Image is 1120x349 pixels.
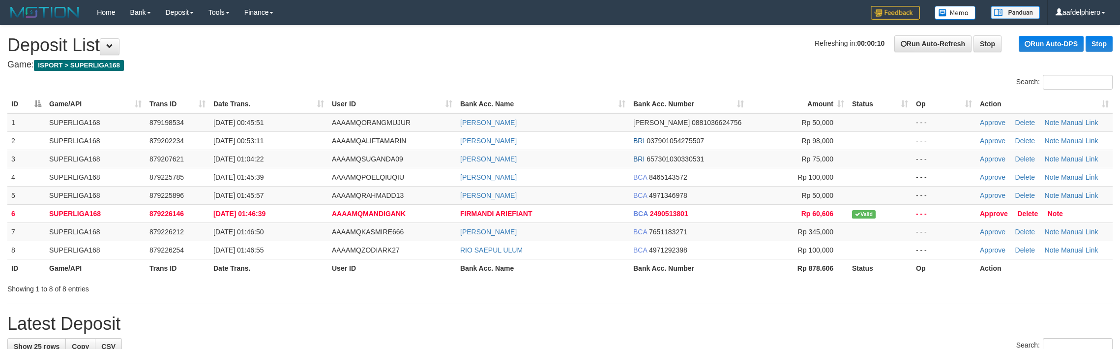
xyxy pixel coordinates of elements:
[848,259,912,277] th: Status
[1045,119,1060,127] a: Note
[7,186,45,204] td: 5
[801,119,833,127] span: Rp 50,000
[976,259,1113,277] th: Action
[45,150,146,168] td: SUPERLIGA168
[748,95,848,113] th: Amount: activate to sort column ascending
[633,246,647,254] span: BCA
[857,39,884,47] strong: 00:00:10
[633,191,647,199] span: BCA
[149,155,184,163] span: 879207621
[149,137,184,145] span: 879202234
[801,191,833,199] span: Rp 50,000
[328,95,456,113] th: User ID: activate to sort column ascending
[798,228,833,236] span: Rp 345,000
[1045,137,1060,145] a: Note
[332,228,404,236] span: AAAAMQKASMIRE666
[649,191,687,199] span: Copy 4971346978 to clipboard
[1043,75,1113,90] input: Search:
[213,155,264,163] span: [DATE] 01:04:22
[912,150,976,168] td: - - -
[647,137,704,145] span: Copy 037901054275507 to clipboard
[801,155,833,163] span: Rp 75,000
[1061,246,1098,254] a: Manual Link
[7,314,1113,334] h1: Latest Deposit
[45,186,146,204] td: SUPERLIGA168
[980,191,1005,199] a: Approve
[980,173,1005,181] a: Approve
[912,186,976,204] td: - - -
[7,113,45,132] td: 1
[852,210,876,219] span: Valid transaction
[146,259,209,277] th: Trans ID
[7,222,45,241] td: 7
[7,241,45,259] td: 8
[45,113,146,132] td: SUPERLIGA168
[649,246,687,254] span: Copy 4971292398 to clipboard
[213,173,264,181] span: [DATE] 01:45:39
[1045,155,1060,163] a: Note
[7,280,459,294] div: Showing 1 to 8 of 8 entries
[633,210,648,218] span: BCA
[1061,228,1098,236] a: Manual Link
[1045,173,1060,181] a: Note
[332,155,403,163] span: AAAAMQSUGANDA09
[34,60,124,71] span: ISPORT > SUPERLIGA168
[980,119,1005,127] a: Approve
[912,241,976,259] td: - - -
[973,35,1002,52] a: Stop
[912,204,976,222] td: - - -
[912,168,976,186] td: - - -
[332,246,400,254] span: AAAAMQZODIARK27
[149,191,184,199] span: 879225896
[1061,119,1098,127] a: Manual Link
[460,119,517,127] a: [PERSON_NAME]
[456,259,629,277] th: Bank Acc. Name
[980,228,1005,236] a: Approve
[633,137,645,145] span: BRI
[633,228,647,236] span: BCA
[332,137,406,145] span: AAAAMQALIFTAMARIN
[1015,228,1035,236] a: Delete
[976,95,1113,113] th: Action: activate to sort column ascending
[45,259,146,277] th: Game/API
[649,228,687,236] span: Copy 7651183271 to clipboard
[460,173,517,181] a: [PERSON_NAME]
[935,6,976,20] img: Button%20Memo.svg
[912,131,976,150] td: - - -
[149,246,184,254] span: 879226254
[45,204,146,222] td: SUPERLIGA168
[45,168,146,186] td: SUPERLIGA168
[7,60,1113,70] h4: Game:
[629,259,748,277] th: Bank Acc. Number
[894,35,972,52] a: Run Auto-Refresh
[213,137,264,145] span: [DATE] 00:53:11
[692,119,741,127] span: Copy 0881036624756 to clipboard
[45,222,146,241] td: SUPERLIGA168
[801,210,833,218] span: Rp 60,606
[45,241,146,259] td: SUPERLIGA168
[149,228,184,236] span: 879226212
[1016,75,1113,90] label: Search:
[209,95,328,113] th: Date Trans.: activate to sort column ascending
[629,95,748,113] th: Bank Acc. Number: activate to sort column ascending
[980,246,1005,254] a: Approve
[633,173,647,181] span: BCA
[213,246,264,254] span: [DATE] 01:46:55
[460,191,517,199] a: [PERSON_NAME]
[213,191,264,199] span: [DATE] 01:45:57
[633,119,690,127] span: [PERSON_NAME]
[848,95,912,113] th: Status: activate to sort column ascending
[146,95,209,113] th: Trans ID: activate to sort column ascending
[460,210,532,218] a: FIRMANDI ARIEFIANT
[1061,191,1098,199] a: Manual Link
[7,150,45,168] td: 3
[1045,191,1060,199] a: Note
[7,35,1113,55] h1: Deposit List
[460,246,523,254] a: RIO SAEPUL ULUM
[1061,137,1098,145] a: Manual Link
[7,5,82,20] img: MOTION_logo.png
[991,6,1040,19] img: panduan.png
[1061,155,1098,163] a: Manual Link
[748,259,848,277] th: Rp 878.606
[912,259,976,277] th: Op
